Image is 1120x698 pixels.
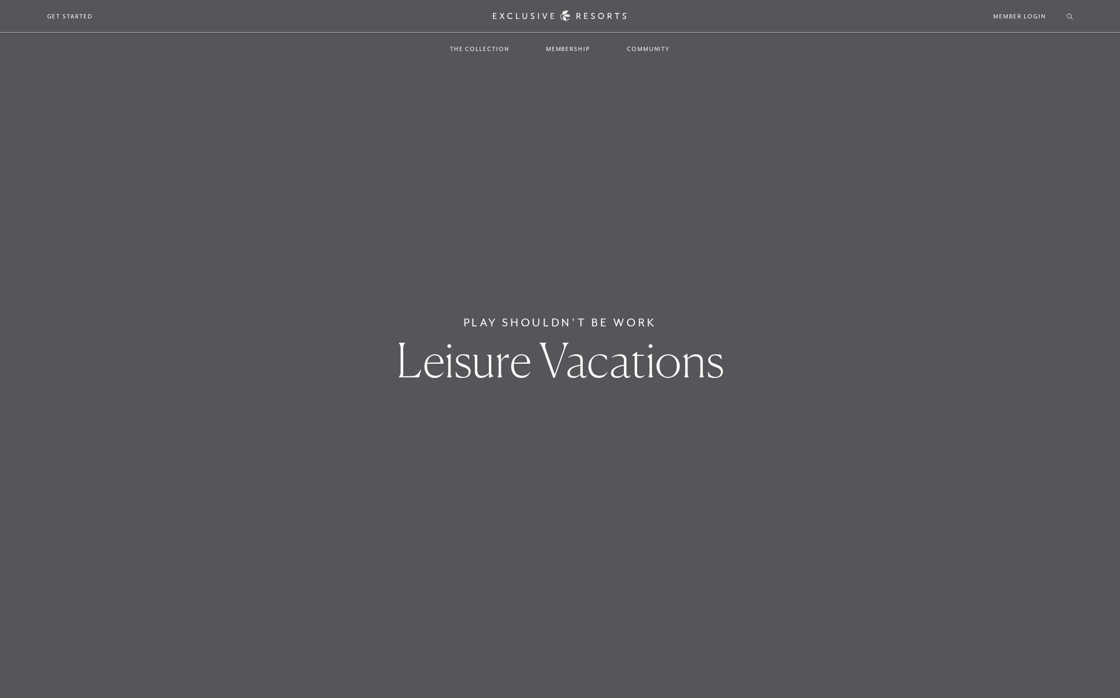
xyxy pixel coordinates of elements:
[536,34,601,64] a: Membership
[464,314,656,331] h6: Play Shouldn't Be Work
[396,336,724,384] h1: Leisure Vacations
[993,12,1045,21] a: Member Login
[616,34,681,64] a: Community
[439,34,520,64] a: The Collection
[47,12,93,21] a: Get Started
